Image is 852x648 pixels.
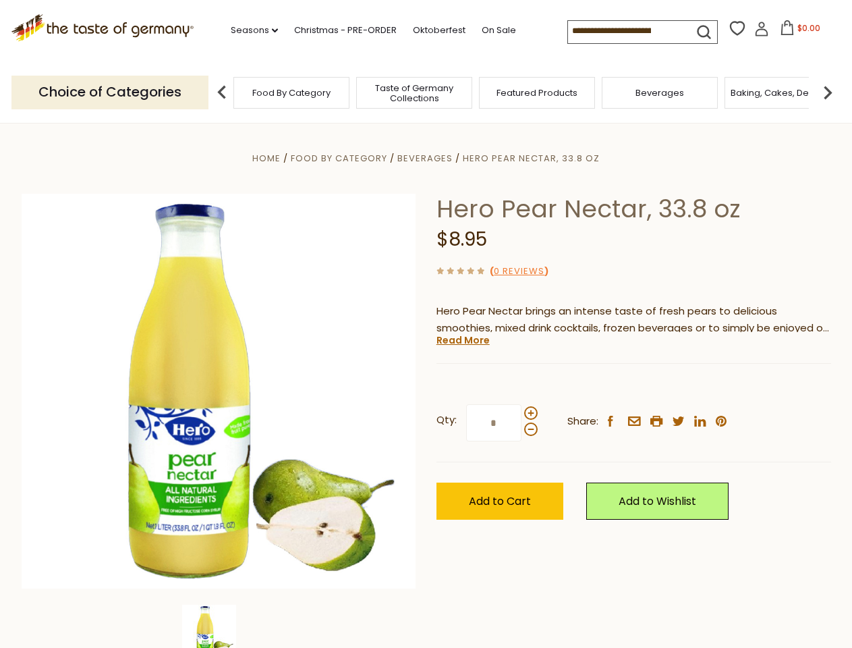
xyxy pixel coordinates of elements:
[413,23,465,38] a: Oktoberfest
[252,88,331,98] a: Food By Category
[463,152,600,165] a: Hero Pear Nectar, 33.8 oz
[436,483,563,520] button: Add to Cart
[436,303,831,337] p: Hero Pear Nectar brings an intense taste of fresh pears to delicious smoothies, mixed drink cockt...
[772,20,829,40] button: $0.00
[252,152,281,165] a: Home
[494,265,544,279] a: 0 Reviews
[466,404,521,441] input: Qty:
[22,194,416,589] img: Hero Pear Nectar, 33.8 oz
[208,79,235,106] img: previous arrow
[231,23,278,38] a: Seasons
[490,265,548,277] span: ( )
[397,152,453,165] a: Beverages
[436,226,487,252] span: $8.95
[436,412,457,429] strong: Qty:
[482,23,516,38] a: On Sale
[635,88,684,98] a: Beverages
[797,22,820,34] span: $0.00
[469,493,531,509] span: Add to Cart
[567,413,598,430] span: Share:
[11,76,208,109] p: Choice of Categories
[586,483,729,520] a: Add to Wishlist
[436,194,831,224] h1: Hero Pear Nectar, 33.8 oz
[294,23,397,38] a: Christmas - PRE-ORDER
[291,152,387,165] a: Food By Category
[496,88,577,98] a: Featured Products
[731,88,835,98] a: Baking, Cakes, Desserts
[436,333,490,347] a: Read More
[360,83,468,103] a: Taste of Germany Collections
[814,79,841,106] img: next arrow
